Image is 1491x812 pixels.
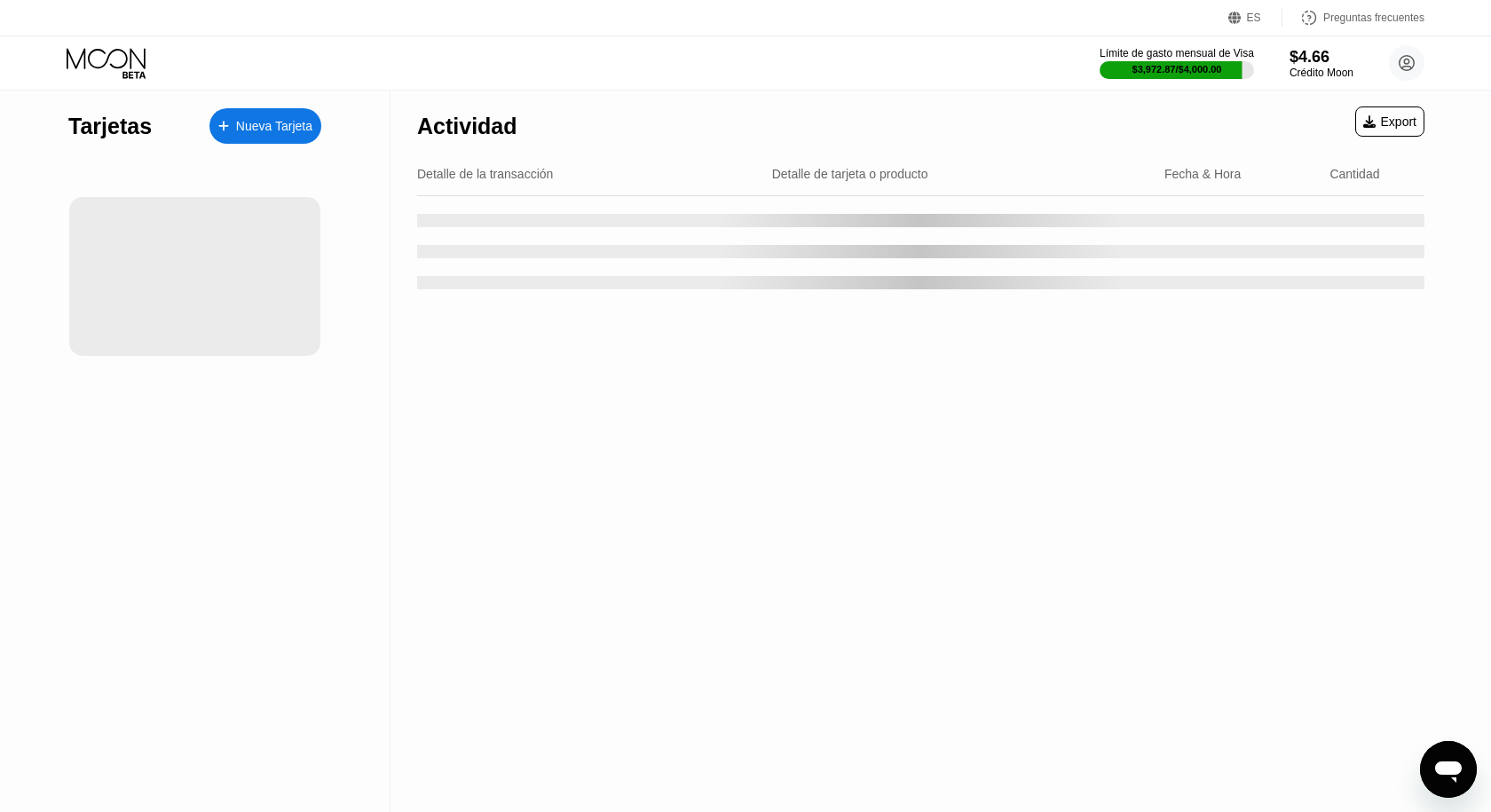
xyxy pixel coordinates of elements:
[236,119,312,134] div: Nueva Tarjeta
[772,167,928,181] div: Detalle de tarjeta o producto
[1179,64,1222,75] font: $4,000.00
[1175,64,1178,75] font: /
[68,114,152,139] div: Tarjetas
[1100,47,1254,79] div: Límite de gasto mensual de Visa$3,972.87/$4,000.00
[1290,48,1329,66] font: $4.66
[417,114,517,139] div: Actividad
[1100,47,1254,59] font: Límite de gasto mensual de Visa
[1247,12,1261,24] font: ES
[1323,12,1424,24] font: Preguntas frecuentes
[1164,167,1241,181] div: Fecha & Hora
[1290,48,1353,79] div: $4.66Crédito Moon
[1329,167,1379,181] div: Cantidad
[1282,9,1424,27] div: Preguntas frecuentes
[209,108,321,144] div: Nueva Tarjeta
[1132,64,1176,75] font: $3,972.87
[1363,114,1416,129] div: Export
[1290,67,1353,79] font: Crédito Moon
[1355,106,1424,137] div: Export
[1228,9,1282,27] div: ES
[1420,741,1477,798] iframe: Botón para iniciar la ventana de mensajería
[417,167,553,181] div: Detalle de la transacción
